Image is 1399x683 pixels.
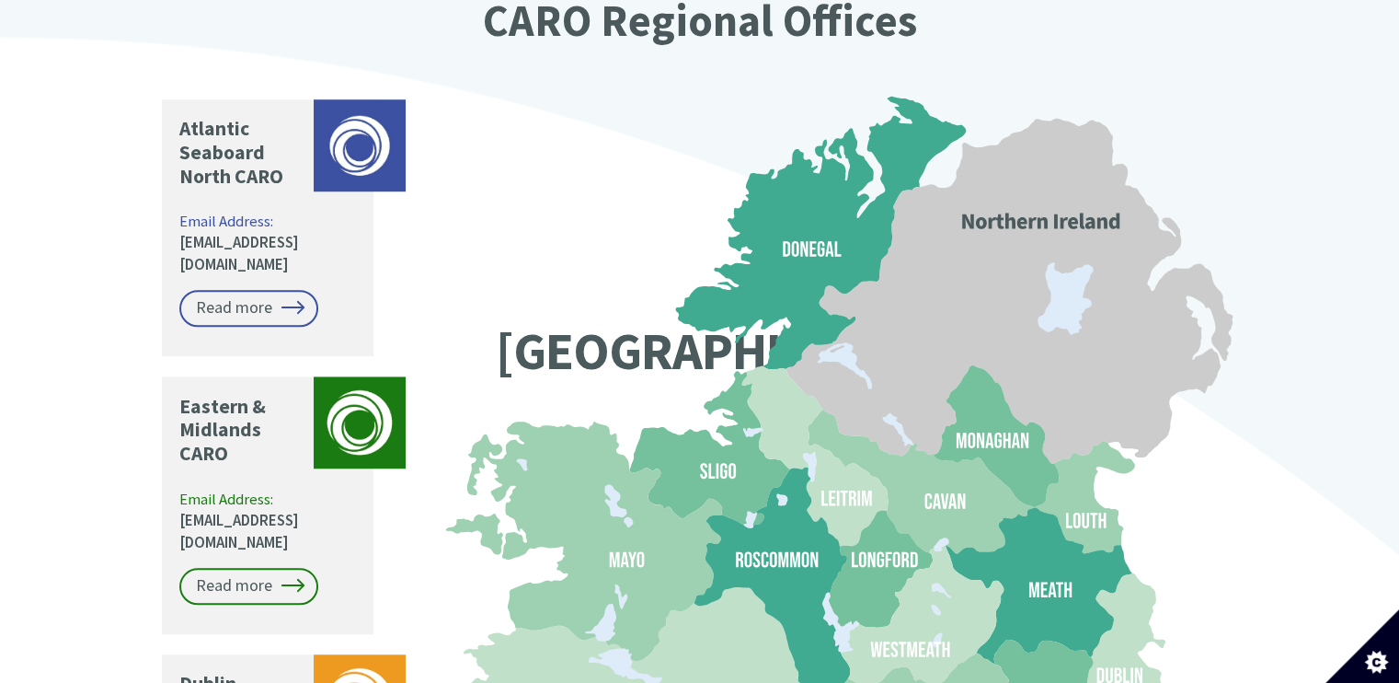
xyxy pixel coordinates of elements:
[179,211,359,276] p: Email Address:
[179,232,299,274] a: [EMAIL_ADDRESS][DOMAIN_NAME]
[179,568,318,605] a: Read more
[1325,609,1399,683] button: Set cookie preferences
[495,318,966,384] text: [GEOGRAPHIC_DATA]
[179,510,299,552] a: [EMAIL_ADDRESS][DOMAIN_NAME]
[179,117,304,189] p: Atlantic Seaboard North CARO
[179,489,359,554] p: Email Address:
[179,395,304,467] p: Eastern & Midlands CARO
[179,290,318,327] a: Read more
